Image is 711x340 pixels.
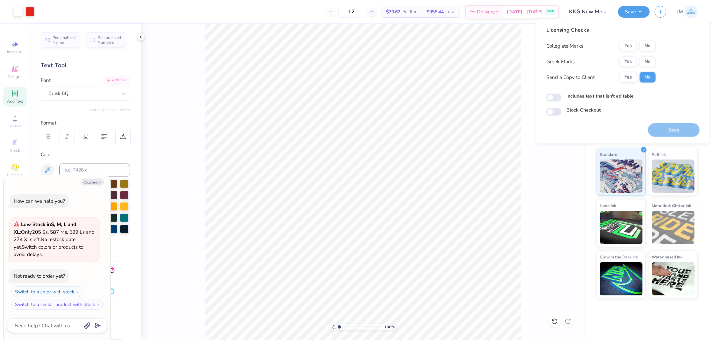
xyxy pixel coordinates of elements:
[98,35,121,45] span: Personalized Numbers
[620,72,637,83] button: Yes
[384,324,395,330] span: 100 %
[566,93,634,100] label: Includes text that isn't editable
[11,299,104,310] button: Switch to a similar product with stock
[547,9,554,14] span: FREE
[546,58,575,66] div: Greek Marks
[652,253,683,260] span: Water based Ink
[469,8,495,15] span: Est. Delivery
[41,77,51,84] label: Font
[546,74,595,81] div: Send a Copy to Client
[652,211,695,244] img: Metallic & Glitter Ink
[8,123,22,129] span: Upload
[652,202,691,209] span: Metallic & Glitter Ink
[104,77,130,84] div: Add Font
[677,8,683,16] span: JM
[7,99,23,104] span: Add Text
[618,6,650,18] button: Save
[41,61,130,70] div: Text Tool
[8,74,22,79] span: Designs
[14,273,65,279] div: Not ready to order yet?
[14,198,65,204] div: How can we help you?
[620,56,637,67] button: Yes
[59,164,130,177] input: e.g. 7428 c
[600,151,617,158] span: Standard
[507,8,543,15] span: [DATE] - [DATE]
[546,26,656,34] div: Licensing Checks
[600,160,643,193] img: Standard
[402,8,419,15] span: Per Item
[652,160,695,193] img: Puff Ink
[677,5,698,18] a: JM
[14,221,76,235] strong: Low Stock in S, M, L and XL :
[41,151,130,159] div: Color
[652,151,666,158] span: Puff Ink
[427,8,444,15] span: $955.44
[640,72,656,83] button: No
[81,178,104,185] button: Collapse
[14,221,95,258] span: Only 205 Ss, 587 Ms, 589 Ls and 274 XLs left. Switch colors or products to avoid delays.
[76,290,80,294] img: Switch to a color with stock
[600,202,616,209] span: Neon Ink
[620,41,637,51] button: Yes
[546,42,583,50] div: Collegiate Marks
[96,302,100,306] img: Switch to a similar product with stock
[600,253,638,260] span: Glow in the Dark Ink
[7,49,23,55] span: Image AI
[11,286,83,297] button: Switch to a color with stock
[41,119,131,127] div: Format
[338,6,364,18] input: – –
[88,107,130,113] button: Switch to Greek Letters
[446,8,456,15] span: Total
[3,172,27,183] span: Clipart & logos
[386,8,400,15] span: $79.62
[52,35,76,45] span: Personalized Names
[10,148,20,153] span: Greek
[640,56,656,67] button: No
[652,262,695,295] img: Water based Ink
[600,262,643,295] img: Glow in the Dark Ink
[564,5,613,18] input: Untitled Design
[566,107,601,114] label: Block Checkout
[685,5,698,18] img: Joshua Macky Gaerlan
[600,211,643,244] img: Neon Ink
[640,41,656,51] button: No
[14,236,76,250] span: No restock date yet.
